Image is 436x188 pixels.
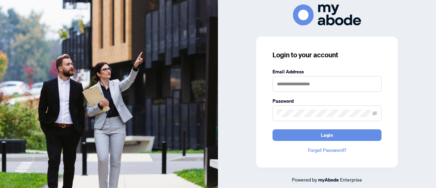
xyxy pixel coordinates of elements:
img: ma-logo [293,4,361,25]
span: Login [321,130,333,141]
span: Powered by [292,176,317,183]
button: Login [272,129,381,141]
h3: Login to your account [272,50,381,60]
label: Password [272,97,381,105]
a: myAbode [318,176,339,184]
a: Forgot Password? [272,146,381,154]
span: Enterprise [340,176,362,183]
span: eye-invisible [372,111,377,116]
label: Email Address [272,68,381,75]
